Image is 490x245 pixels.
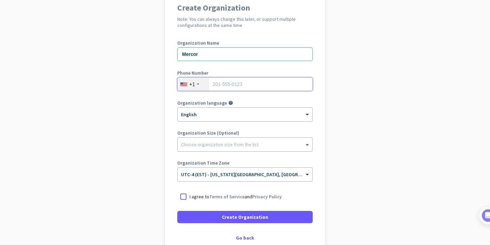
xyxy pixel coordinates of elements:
[209,194,245,200] a: Terms of Service
[222,214,268,220] span: Create Organization
[177,101,227,105] label: Organization language
[177,71,313,75] label: Phone Number
[252,194,282,200] a: Privacy Policy
[177,41,313,45] label: Organization Name
[190,193,282,200] p: I agree to and
[177,211,313,223] button: Create Organization
[177,235,313,240] div: Go back
[177,16,313,28] h2: Note: You can always change this later, or support multiple configurations at the same time
[177,4,313,12] h1: Create Organization
[177,77,313,91] input: 201-555-0123
[228,101,233,105] i: help
[189,81,195,88] div: +1
[177,131,313,135] label: Organization Size (Optional)
[177,47,313,61] input: What is the name of your organization?
[177,160,313,165] label: Organization Time Zone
